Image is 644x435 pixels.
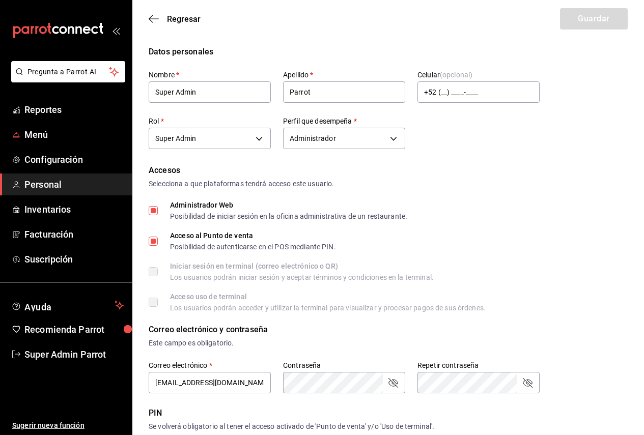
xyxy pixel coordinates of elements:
[149,338,628,349] div: Este campo es obligatorio.
[24,252,124,266] span: Suscripción
[27,67,109,77] span: Pregunta a Parrot AI
[112,26,120,35] button: open_drawer_menu
[149,46,628,58] div: Datos personales
[417,71,540,78] label: Celular
[24,202,124,216] span: Inventarios
[149,362,271,369] label: Correo electrónico
[170,232,336,239] div: Acceso al Punto de venta
[24,128,124,141] span: Menú
[417,362,540,369] label: Repetir contraseña
[170,243,336,250] div: Posibilidad de autenticarse en el POS mediante PIN.
[149,14,201,24] button: Regresar
[170,213,407,220] div: Posibilidad de iniciar sesión en la oficina administrativa de un restaurante.
[149,407,628,419] div: PIN
[283,118,405,125] label: Perfil que desempeña
[24,178,124,191] span: Personal
[149,324,628,336] div: Correo electrónico y contraseña
[12,420,124,431] span: Sugerir nueva función
[149,164,628,177] div: Accesos
[149,372,271,393] input: ejemplo@gmail.com
[170,274,434,281] div: Los usuarios podrán iniciar sesión y aceptar términos y condiciones en la terminal.
[149,118,271,125] label: Rol
[24,299,110,311] span: Ayuda
[167,14,201,24] span: Regresar
[440,71,472,79] span: (opcional)
[149,71,271,78] label: Nombre
[149,421,628,432] div: Se volverá obligatorio al tener el acceso activado de 'Punto de venta' y/o 'Uso de terminal'.
[170,304,486,311] div: Los usuarios podrán acceder y utilizar la terminal para visualizar y procesar pagos de sus órdenes.
[24,323,124,336] span: Recomienda Parrot
[24,103,124,117] span: Reportes
[149,128,271,149] div: Super Admin
[387,376,399,389] button: passwordField
[283,362,405,369] label: Contraseña
[283,71,405,78] label: Apellido
[170,263,434,270] div: Iniciar sesión en terminal (correo electrónico o QR)
[24,227,124,241] span: Facturación
[283,128,405,149] div: Administrador
[521,376,534,389] button: passwordField
[170,201,407,209] div: Administrador Web
[170,293,486,300] div: Acceso uso de terminal
[149,179,628,189] div: Selecciona a que plataformas tendrá acceso este usuario.
[24,347,124,361] span: Super Admin Parrot
[7,74,125,84] a: Pregunta a Parrot AI
[24,153,124,166] span: Configuración
[11,61,125,82] button: Pregunta a Parrot AI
